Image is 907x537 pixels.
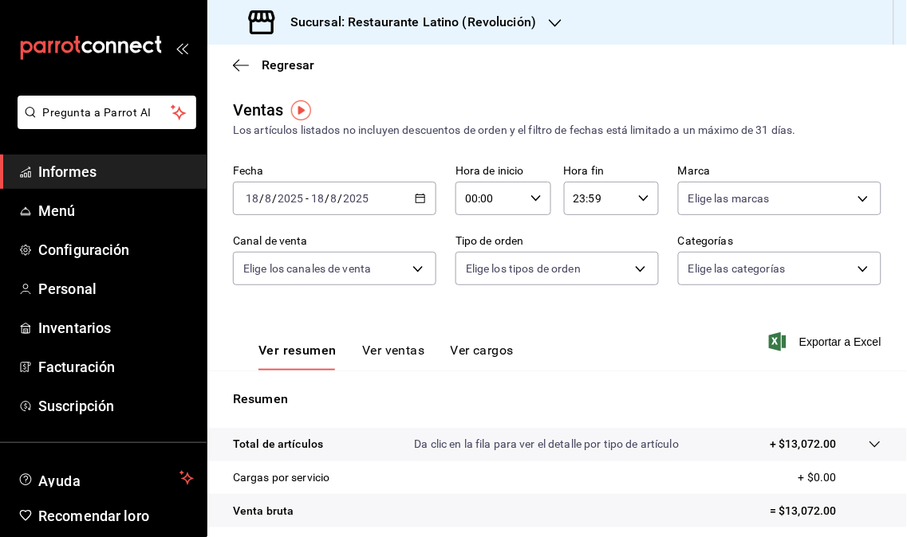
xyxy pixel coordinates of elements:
[38,280,97,297] font: Personal
[264,192,272,205] input: --
[362,343,425,359] font: Ver ventas
[11,116,196,132] a: Pregunta a Parrot AI
[18,96,196,129] button: Pregunta a Parrot AI
[38,202,76,219] font: Menú
[678,165,711,178] font: Marca
[291,100,311,120] img: Marcador de información sobre herramientas
[245,192,259,205] input: --
[688,192,770,205] font: Elige las marcas
[799,335,881,348] font: Exportar a Excel
[233,57,314,73] button: Regresar
[325,192,329,205] font: /
[688,262,786,275] font: Elige las categorías
[233,165,264,178] font: Fecha
[38,241,130,258] font: Configuración
[38,508,149,524] font: Recomendar loro
[258,343,514,370] div: pestañas de navegación
[233,100,284,120] font: Ventas
[233,391,288,406] font: Resumen
[415,437,680,450] font: Da clic en la fila para ver el detalle por tipo de artículo
[343,192,370,205] input: ----
[38,163,97,180] font: Informes
[330,192,338,205] input: --
[38,359,115,375] font: Facturación
[233,235,308,248] font: Canal de venta
[338,192,343,205] font: /
[772,332,881,351] button: Exportar a Excel
[277,192,304,205] input: ----
[451,343,515,359] font: Ver cargos
[770,437,837,450] font: + $13,072.00
[233,471,330,484] font: Cargas por servicio
[233,123,796,136] font: Los artículos listados no incluyen descuentos de orden y el filtro de fechas está limitado a un m...
[799,471,837,484] font: + $0.00
[290,14,536,29] font: Sucursal: Restaurante Latino (Revolución)
[455,235,524,248] font: Tipo de orden
[43,106,152,119] font: Pregunta a Parrot AI
[306,192,309,205] font: -
[262,57,314,73] font: Regresar
[233,504,294,517] font: Venta bruta
[38,472,81,489] font: Ayuda
[258,343,337,359] font: Ver resumen
[770,504,837,517] font: = $13,072.00
[38,398,114,414] font: Suscripción
[564,165,605,178] font: Hora fin
[678,235,733,248] font: Categorías
[310,192,325,205] input: --
[272,192,277,205] font: /
[259,192,264,205] font: /
[38,319,111,336] font: Inventarios
[175,41,188,54] button: abrir_cajón_menú
[233,437,323,450] font: Total de artículos
[455,165,524,178] font: Hora de inicio
[466,262,581,275] font: Elige los tipos de orden
[243,262,371,275] font: Elige los canales de venta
